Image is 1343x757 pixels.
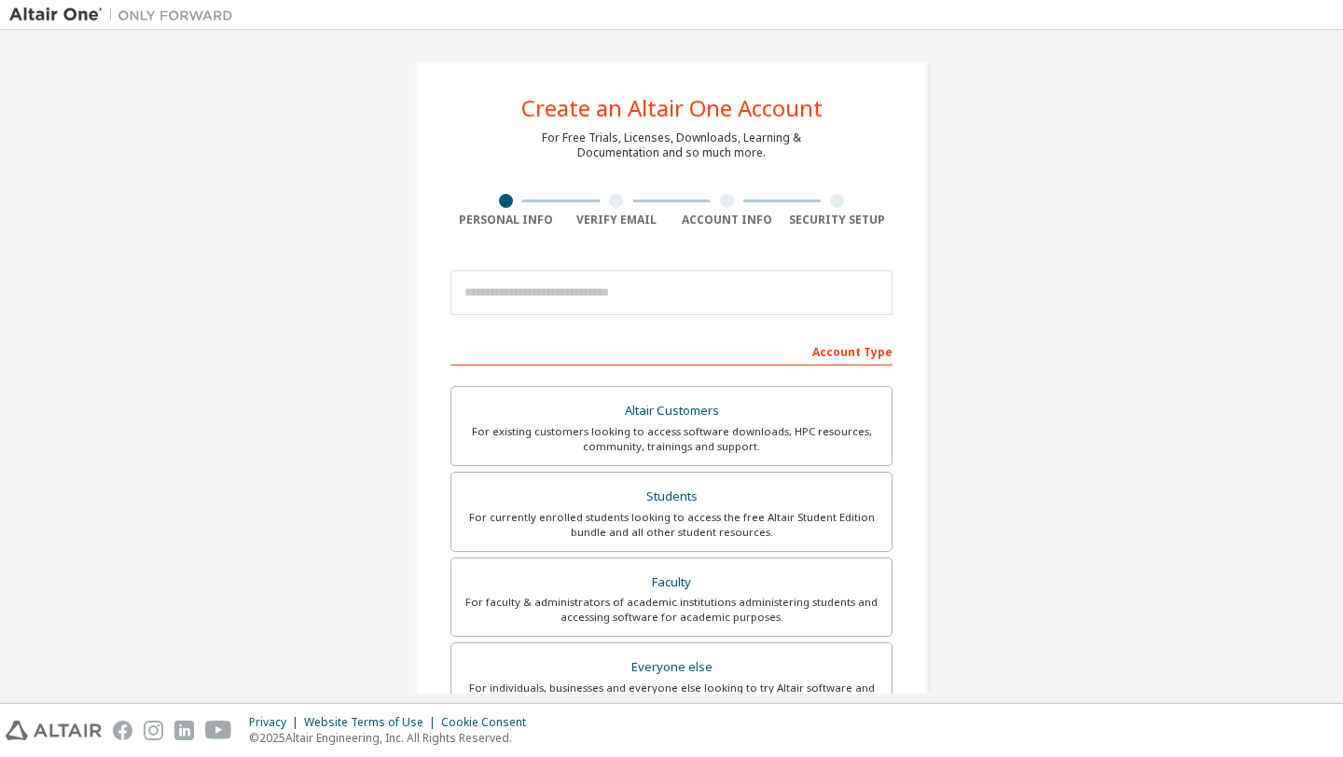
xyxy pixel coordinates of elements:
[782,213,893,227] div: Security Setup
[671,213,782,227] div: Account Info
[463,510,880,540] div: For currently enrolled students looking to access the free Altair Student Edition bundle and all ...
[463,570,880,596] div: Faculty
[463,424,880,454] div: For existing customers looking to access software downloads, HPC resources, community, trainings ...
[249,730,537,746] p: © 2025 Altair Engineering, Inc. All Rights Reserved.
[463,595,880,625] div: For faculty & administrators of academic institutions administering students and accessing softwa...
[463,484,880,510] div: Students
[9,6,242,24] img: Altair One
[113,721,132,740] img: facebook.svg
[205,721,232,740] img: youtube.svg
[463,681,880,710] div: For individuals, businesses and everyone else looking to try Altair software and explore our prod...
[542,131,801,160] div: For Free Trials, Licenses, Downloads, Learning & Documentation and so much more.
[463,654,880,681] div: Everyone else
[450,336,893,365] div: Account Type
[521,97,823,119] div: Create an Altair One Account
[249,715,304,730] div: Privacy
[561,213,672,227] div: Verify Email
[144,721,163,740] img: instagram.svg
[174,721,194,740] img: linkedin.svg
[450,213,561,227] div: Personal Info
[441,715,537,730] div: Cookie Consent
[304,715,441,730] div: Website Terms of Use
[6,721,102,740] img: altair_logo.svg
[463,398,880,424] div: Altair Customers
